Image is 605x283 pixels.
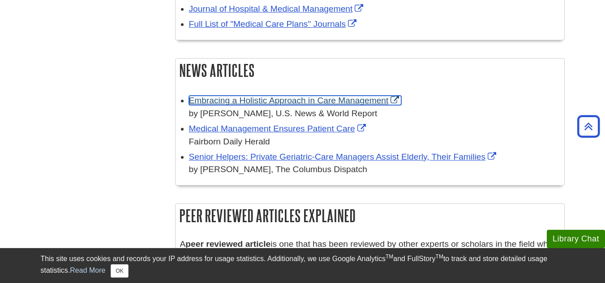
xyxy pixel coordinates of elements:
div: by [PERSON_NAME], U.S. News & World Report [189,107,560,120]
button: Close [111,264,128,278]
a: Link opens in new window [189,152,499,161]
sup: TM [386,253,393,260]
a: Link opens in new window [189,19,359,29]
a: Link opens in new window [189,124,368,133]
a: Back to Top [574,120,603,132]
h2: Peer Reviewed Articles Explained [176,204,564,228]
strong: peer reviewed article [185,239,270,249]
div: This site uses cookies and records your IP address for usage statistics. Additionally, we use Goo... [41,253,565,278]
div: Fairborn Daily Herald [189,135,560,148]
p: A is one that has been reviewed by other experts or scholars in the field who judge the article f... [180,238,560,276]
a: Link opens in new window [189,4,366,13]
h2: News Articles [176,59,564,82]
button: Library Chat [547,230,605,248]
div: by [PERSON_NAME], The Columbus Dispatch [189,163,560,176]
a: Read More [70,266,105,274]
sup: TM [436,253,443,260]
a: Link opens in new window [189,96,402,105]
